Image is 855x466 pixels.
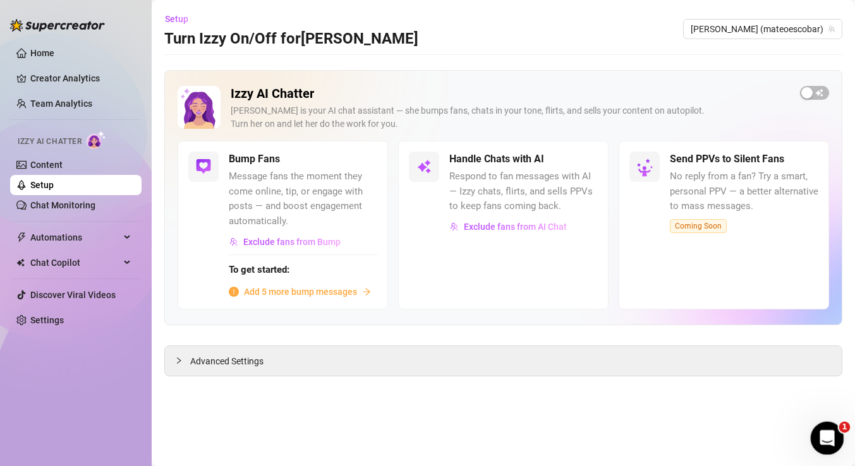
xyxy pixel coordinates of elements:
[16,258,25,267] img: Chat Copilot
[670,219,727,233] span: Coming Soon
[30,227,120,248] span: Automations
[362,287,371,296] span: arrow-right
[231,104,790,131] div: [PERSON_NAME] is your AI chat assistant — she bumps fans, chats in your tone, flirts, and sells y...
[16,232,27,242] span: thunderbolt
[670,152,784,167] h5: Send PPVs to Silent Fans
[30,253,120,273] span: Chat Copilot
[30,68,131,88] a: Creator Analytics
[164,9,198,29] button: Setup
[229,152,280,167] h5: Bump Fans
[449,152,544,167] h5: Handle Chats with AI
[229,264,289,275] strong: To get started:
[30,180,54,190] a: Setup
[464,222,567,232] span: Exclude fans from AI Chat
[164,29,418,49] h3: Turn Izzy On/Off for [PERSON_NAME]
[30,160,63,170] a: Content
[231,86,790,102] h2: Izzy AI Chatter
[30,290,116,300] a: Discover Viral Videos
[229,287,239,297] span: info-circle
[636,158,657,179] img: silent-fans-ppv-o-N6Mmdf.svg
[244,285,357,299] span: Add 5 more bump messages
[828,25,835,33] span: team
[165,14,188,24] span: Setup
[229,169,377,229] span: Message fans the moment they come online, tip, or engage with posts — and boost engagement automa...
[175,357,183,364] span: collapsed
[243,237,341,247] span: Exclude fans from Bump
[10,19,105,32] img: logo-BBDzfeDw.svg
[691,20,835,39] span: Mateo (mateoescobar)
[229,232,341,252] button: Exclude fans from Bump
[175,354,190,367] div: collapsed
[450,222,459,231] img: svg%3e
[811,422,844,455] iframe: Intercom live chat
[190,354,264,368] span: Advanced Settings
[30,200,95,210] a: Chat Monitoring
[30,48,54,58] a: Home
[449,217,567,237] button: Exclude fans from AI Chat
[30,99,92,109] a: Team Analytics
[178,86,221,129] img: Izzy AI Chatter
[449,169,598,214] span: Respond to fan messages with AI — Izzy chats, flirts, and sells PPVs to keep fans coming back.
[196,159,211,174] img: svg%3e
[416,159,432,174] img: svg%3e
[839,422,851,433] span: 1
[30,315,64,325] a: Settings
[670,169,818,214] span: No reply from a fan? Try a smart, personal PPV — a better alternative to mass messages.
[87,131,106,149] img: AI Chatter
[18,136,82,148] span: Izzy AI Chatter
[229,237,238,246] img: svg%3e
